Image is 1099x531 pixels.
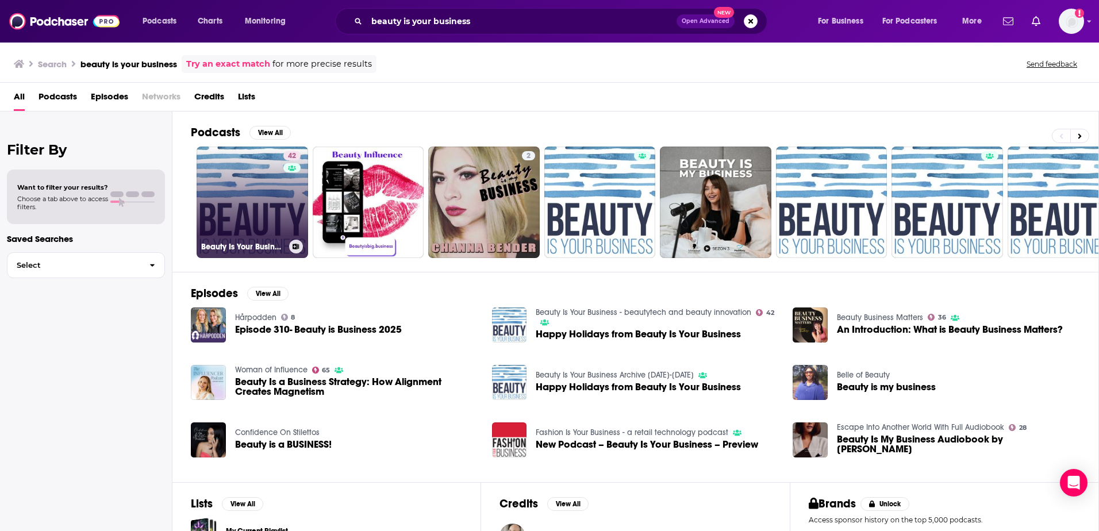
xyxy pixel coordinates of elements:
[249,126,291,140] button: View All
[367,12,677,30] input: Search podcasts, credits, & more...
[91,87,128,111] a: Episodes
[235,313,276,322] a: Hårpodden
[1027,11,1045,31] a: Show notifications dropdown
[235,365,308,375] a: Woman of Influence
[142,87,180,111] span: Networks
[235,325,402,334] span: Episode 310- Beauty is Business 2025
[536,428,728,437] a: Fashion Is Your Business - a retail technology podcast
[793,422,828,457] a: Beauty Is My Business Audiobook by Karolina Kupczak
[288,151,296,162] span: 42
[1019,425,1027,430] span: 28
[428,147,540,258] a: 2
[191,497,213,511] h2: Lists
[222,497,263,511] button: View All
[547,497,589,511] button: View All
[1023,59,1081,69] button: Send feedback
[191,307,226,343] a: Episode 310- Beauty is Business 2025
[522,151,535,160] a: 2
[191,286,289,301] a: EpisodesView All
[201,242,285,252] h3: Beauty Is Your Business - beautytech and beauty innovation
[38,59,67,70] h3: Search
[837,422,1004,432] a: Escape Into Another World With Full Audiobook
[186,57,270,71] a: Try an exact match
[837,434,1080,454] a: Beauty Is My Business Audiobook by Karolina Kupczak
[1060,469,1088,497] div: Open Intercom Messenger
[235,377,478,397] span: Beauty Is a Business Strategy: How Alignment Creates Magnetism
[837,313,923,322] a: Beauty Business Matters
[1009,424,1027,431] a: 28
[536,329,741,339] a: Happy Holidays from Beauty Is Your Business
[7,141,165,158] h2: Filter By
[322,368,330,373] span: 65
[235,428,320,437] a: Confidence On Stilettos
[536,370,694,380] a: Beauty Is Your Business Archive 2017-2018
[928,314,946,321] a: 36
[237,12,301,30] button: open menu
[235,440,332,449] a: Beauty is a BUSINESS!
[17,183,108,191] span: Want to filter your results?
[810,12,878,30] button: open menu
[7,233,165,244] p: Saved Searches
[536,382,741,392] a: Happy Holidays from Beauty Is Your Business
[837,434,1080,454] span: Beauty Is My Business Audiobook by [PERSON_NAME]
[346,8,778,34] div: Search podcasts, credits, & more...
[191,365,226,400] img: Beauty Is a Business Strategy: How Alignment Creates Magnetism
[39,87,77,111] a: Podcasts
[14,87,25,111] a: All
[499,497,589,511] a: CreditsView All
[766,310,774,315] span: 42
[962,13,982,29] span: More
[245,13,286,29] span: Monitoring
[9,10,120,32] a: Podchaser - Follow, Share and Rate Podcasts
[536,440,758,449] a: New Podcast – Beauty Is Your Business – Preview
[247,287,289,301] button: View All
[837,382,936,392] a: Beauty is my business
[198,13,222,29] span: Charts
[492,365,527,400] img: Happy Holidays from Beauty Is Your Business
[499,497,538,511] h2: Credits
[875,12,954,30] button: open menu
[882,13,937,29] span: For Podcasters
[272,57,372,71] span: for more precise results
[860,497,909,511] button: Unlock
[312,367,331,374] a: 65
[238,87,255,111] a: Lists
[818,13,863,29] span: For Business
[1075,9,1084,18] svg: Add a profile image
[1059,9,1084,34] img: User Profile
[194,87,224,111] a: Credits
[954,12,996,30] button: open menu
[191,497,263,511] a: ListsView All
[1059,9,1084,34] button: Show profile menu
[837,325,1063,334] a: An Introduction: What is Beauty Business Matters?
[998,11,1018,31] a: Show notifications dropdown
[80,59,177,70] h3: beauty is your business
[143,13,176,29] span: Podcasts
[809,497,856,511] h2: Brands
[809,515,1080,524] p: Access sponsor history on the top 5,000 podcasts.
[191,286,238,301] h2: Episodes
[682,18,729,24] span: Open Advanced
[191,125,240,140] h2: Podcasts
[281,314,295,321] a: 8
[714,7,735,18] span: New
[837,370,890,380] a: Belle of Beauty
[793,307,828,343] img: An Introduction: What is Beauty Business Matters?
[7,252,165,278] button: Select
[527,151,531,162] span: 2
[191,125,291,140] a: PodcastsView All
[756,309,774,316] a: 42
[492,422,527,457] img: New Podcast – Beauty Is Your Business – Preview
[492,307,527,343] a: Happy Holidays from Beauty Is Your Business
[135,12,191,30] button: open menu
[1059,9,1084,34] span: Logged in as amooers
